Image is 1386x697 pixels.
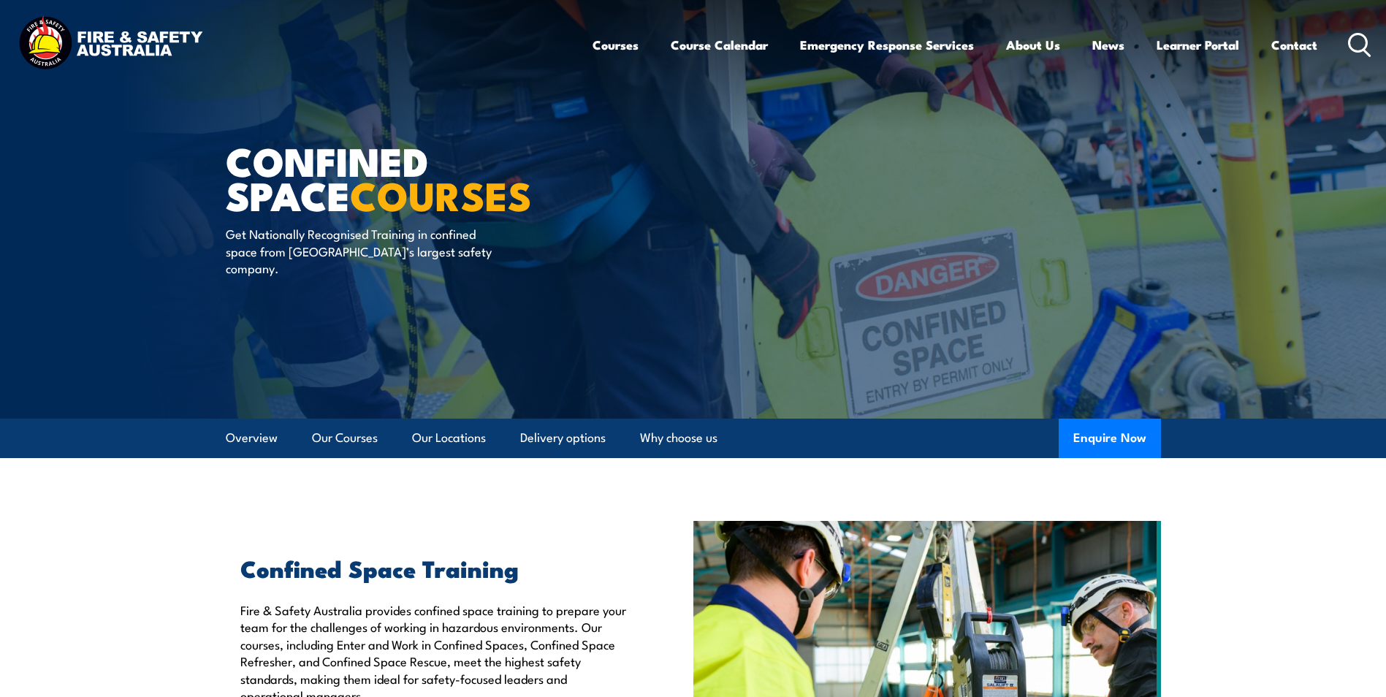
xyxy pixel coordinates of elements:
button: Enquire Now [1059,419,1161,458]
a: Our Locations [412,419,486,457]
h2: Confined Space Training [240,557,626,578]
a: Emergency Response Services [800,26,974,64]
h1: Confined Space [226,143,587,211]
a: Why choose us [640,419,717,457]
strong: COURSES [350,164,532,224]
a: News [1092,26,1124,64]
a: About Us [1006,26,1060,64]
a: Overview [226,419,278,457]
a: Learner Portal [1157,26,1239,64]
a: Our Courses [312,419,378,457]
p: Get Nationally Recognised Training in confined space from [GEOGRAPHIC_DATA]’s largest safety comp... [226,225,492,276]
a: Courses [593,26,639,64]
a: Course Calendar [671,26,768,64]
a: Contact [1271,26,1317,64]
a: Delivery options [520,419,606,457]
